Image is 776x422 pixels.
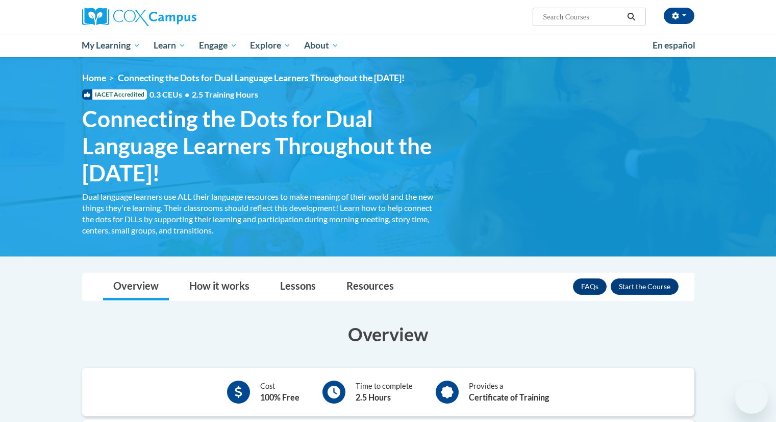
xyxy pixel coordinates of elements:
span: Engage [199,39,237,52]
iframe: Button to launch messaging window [735,381,768,414]
a: Home [82,73,106,83]
b: Certificate of Training [469,392,549,402]
a: Explore [243,34,297,57]
span: Connecting the Dots for Dual Language Learners Throughout the [DATE]! [82,105,434,186]
div: Time to complete [356,381,413,404]
a: FAQs [573,278,607,295]
span: Explore [250,39,291,52]
div: Dual language learners use ALL their language resources to make meaning of their world and the ne... [82,191,434,236]
a: En español [646,35,702,56]
a: Resources [336,273,404,300]
input: Search Courses [542,11,623,23]
h3: Overview [82,321,694,347]
b: 2.5 Hours [356,392,391,402]
button: Account Settings [664,8,694,24]
a: Lessons [270,273,326,300]
span: 2.5 Training Hours [192,89,258,99]
a: About [297,34,345,57]
div: Main menu [67,34,710,57]
span: My Learning [82,39,140,52]
span: IACET Accredited [82,89,147,100]
a: Cox Campus [82,8,276,26]
button: Search [623,11,639,23]
a: Learn [147,34,192,57]
span: 0.3 CEUs [149,89,258,100]
span: Learn [154,39,186,52]
a: Engage [192,34,244,57]
a: Overview [103,273,169,300]
b: 100% Free [260,392,299,402]
button: Enroll [611,278,679,295]
div: Provides a [469,381,549,404]
a: My Learning [76,34,147,57]
span: En español [653,40,695,51]
img: Cox Campus [82,8,196,26]
span: • [185,89,189,99]
span: Connecting the Dots for Dual Language Learners Throughout the [DATE]! [118,73,405,83]
div: Cost [260,381,299,404]
span: About [304,39,339,52]
a: How it works [179,273,260,300]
